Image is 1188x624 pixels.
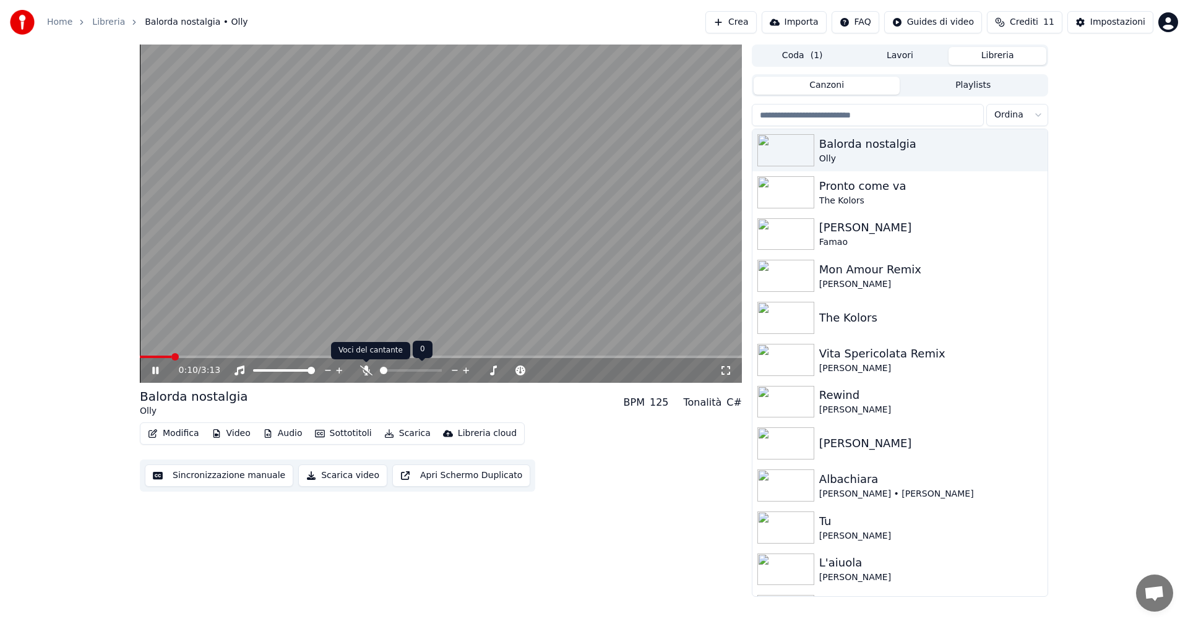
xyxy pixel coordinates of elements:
[819,345,1043,362] div: Vita Spericolata Remix
[819,195,1043,207] div: The Kolors
[145,16,247,28] span: Balorda nostalgia • Olly
[684,395,722,410] div: Tonalità
[987,11,1062,33] button: Crediti11
[819,554,1043,571] div: L'aiuola
[145,464,293,487] button: Sincronizzazione manuale
[705,11,756,33] button: Crea
[1043,16,1054,28] span: 11
[832,11,879,33] button: FAQ
[811,49,823,62] span: ( 1 )
[201,364,220,377] span: 3:13
[392,464,530,487] button: Apri Schermo Duplicato
[624,395,645,410] div: BPM
[819,513,1043,530] div: Tu
[819,278,1043,291] div: [PERSON_NAME]
[754,77,900,95] button: Canzoni
[884,11,982,33] button: Guides di video
[819,153,1043,165] div: Olly
[179,364,209,377] div: /
[819,488,1043,500] div: [PERSON_NAME] • [PERSON_NAME]
[47,16,248,28] nav: breadcrumb
[819,404,1043,416] div: [PERSON_NAME]
[1010,16,1038,28] span: Crediti
[819,219,1043,236] div: [PERSON_NAME]
[762,11,827,33] button: Importa
[47,16,72,28] a: Home
[819,309,1043,327] div: The Kolors
[1090,16,1145,28] div: Impostazioni
[754,47,851,65] button: Coda
[994,109,1023,121] span: Ordina
[179,364,198,377] span: 0:10
[819,362,1043,375] div: [PERSON_NAME]
[258,425,308,442] button: Audio
[819,135,1043,153] div: Balorda nostalgia
[140,388,247,405] div: Balorda nostalgia
[413,341,433,358] div: 0
[819,177,1043,195] div: Pronto come va
[298,464,387,487] button: Scarica video
[819,236,1043,249] div: Famao
[851,47,949,65] button: Lavori
[140,405,247,417] div: Olly
[819,471,1043,488] div: Albachiara
[1136,575,1173,612] a: Aprire la chat
[458,427,517,440] div: Libreria cloud
[10,10,35,35] img: youka
[310,425,377,442] button: Sottotitoli
[726,395,742,410] div: C#
[143,425,204,442] button: Modifica
[819,435,1043,452] div: [PERSON_NAME]
[1067,11,1153,33] button: Impostazioni
[819,261,1043,278] div: Mon Amour Remix
[92,16,125,28] a: Libreria
[949,47,1046,65] button: Libreria
[207,425,256,442] button: Video
[331,342,410,359] div: Voci del cantante
[900,77,1046,95] button: Playlists
[379,425,436,442] button: Scarica
[650,395,669,410] div: 125
[819,387,1043,404] div: Rewind
[819,571,1043,584] div: [PERSON_NAME]
[819,530,1043,542] div: [PERSON_NAME]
